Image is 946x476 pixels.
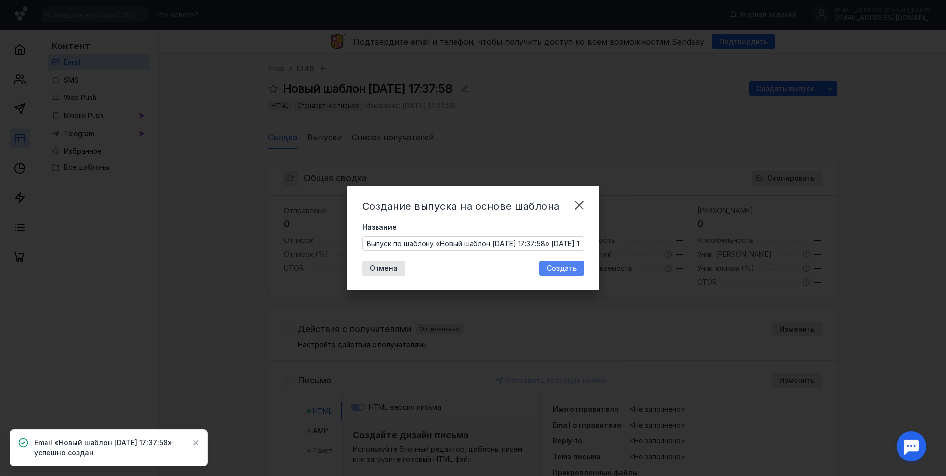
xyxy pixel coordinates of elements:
[362,200,560,212] span: Создание выпуска на основе шаблона
[547,264,577,273] span: Создать
[362,261,405,276] button: Отмена
[362,222,397,232] span: Название
[539,261,584,276] button: Создать
[34,438,185,458] span: Email «Новый шаблон [DATE] 17:37:58» успешно создан
[370,264,398,273] span: Отмена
